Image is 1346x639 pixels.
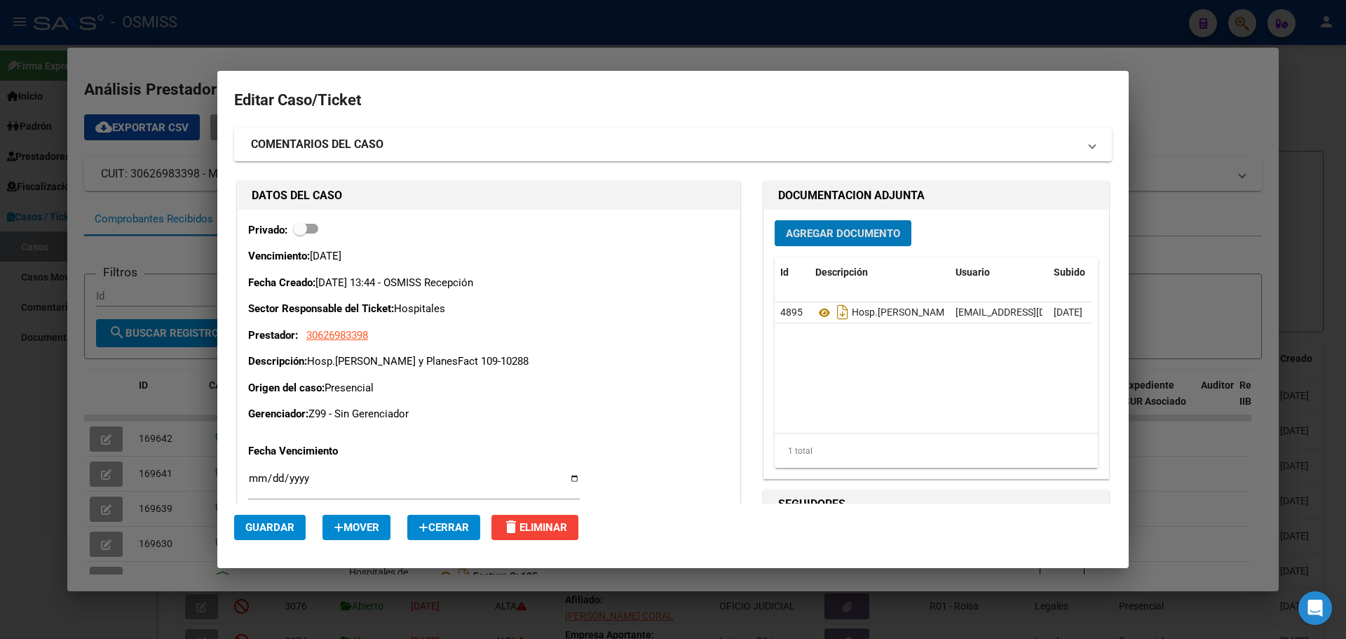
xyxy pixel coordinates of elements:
button: Eliminar [491,515,578,540]
strong: COMENTARIOS DEL CASO [251,136,383,153]
p: [DATE] [248,248,729,264]
h1: DOCUMENTACION ADJUNTA [778,187,1094,204]
span: [DATE] [1054,307,1082,318]
strong: Vencimiento: [248,250,310,262]
span: Descripción [815,267,868,278]
span: Eliminar [503,521,567,534]
p: Hospitales [248,301,729,317]
button: Agregar Documento [775,220,911,246]
span: Agregar Documento [786,227,900,240]
span: Usuario [956,267,990,278]
span: Hosp.[PERSON_NAME] y PlanesFact 109-10288 [852,307,1061,318]
div: Open Intercom Messenger [1298,591,1332,625]
p: Presencial [248,380,729,396]
strong: Descripción: [248,355,307,368]
i: Descargar documento [834,301,852,323]
datatable-header-cell: Id [775,257,810,288]
datatable-header-cell: Descripción [810,257,950,288]
div: 1 total [775,433,1098,469]
p: Z99 - Sin Gerenciador [248,406,729,422]
strong: DATOS DEL CASO [252,189,342,202]
span: [EMAIL_ADDRESS][DOMAIN_NAME] - Recepción OSMISS [956,307,1200,318]
button: Guardar [234,515,306,540]
span: Cerrar [419,521,469,534]
strong: Privado: [248,224,287,236]
div: 4895 [780,304,804,321]
strong: Origen del caso: [248,382,325,394]
strong: Sector Responsable del Ticket: [248,302,394,315]
button: Cerrar [407,515,480,540]
span: Subido [1054,267,1085,278]
span: Mover [334,521,379,534]
datatable-header-cell: Usuario [950,257,1048,288]
h1: SEGUIDORES [778,496,1094,513]
mat-expansion-panel-header: COMENTARIOS DEL CASO [234,128,1112,161]
span: Id [780,267,789,278]
strong: Prestador: [248,329,298,342]
mat-icon: delete [503,518,519,535]
p: Hosp.[PERSON_NAME] y PlanesFact 109-10288 [248,354,729,370]
strong: Gerenciador: [248,408,308,420]
p: Fecha Vencimiento [248,443,393,459]
span: 30626983398 [306,329,368,342]
button: Mover [322,515,390,540]
h2: Editar Caso/Ticket [234,87,1112,114]
strong: Fecha Creado: [248,276,315,289]
p: [DATE] 13:44 - OSMISS Recepción [248,275,729,291]
datatable-header-cell: Subido [1048,257,1118,288]
span: Guardar [245,521,294,534]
